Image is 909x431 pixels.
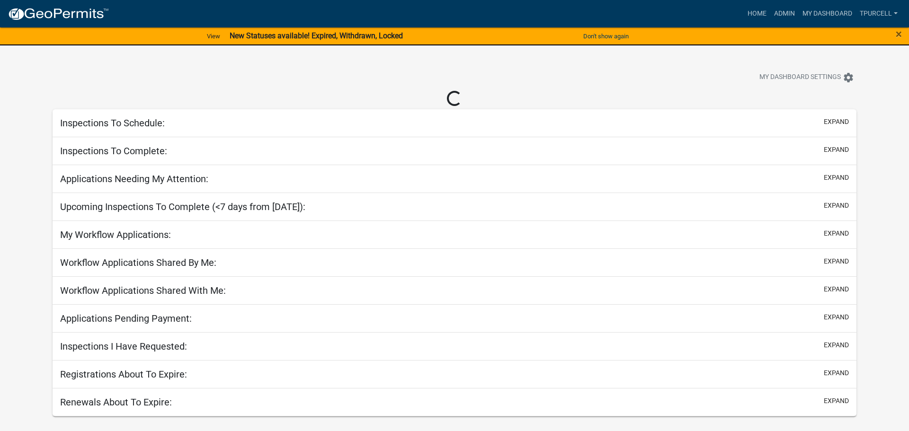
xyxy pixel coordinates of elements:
[824,229,849,238] button: expand
[60,341,187,352] h5: Inspections I Have Requested:
[824,173,849,183] button: expand
[60,313,192,324] h5: Applications Pending Payment:
[896,28,902,40] button: Close
[770,5,799,23] a: Admin
[824,312,849,322] button: expand
[744,5,770,23] a: Home
[896,27,902,41] span: ×
[752,68,862,87] button: My Dashboard Settingssettings
[824,145,849,155] button: expand
[60,229,171,240] h5: My Workflow Applications:
[824,396,849,406] button: expand
[759,72,841,83] span: My Dashboard Settings
[579,28,633,44] button: Don't show again
[60,369,187,380] h5: Registrations About To Expire:
[824,117,849,127] button: expand
[60,145,167,157] h5: Inspections To Complete:
[60,173,208,185] h5: Applications Needing My Attention:
[856,5,901,23] a: Tpurcell
[824,284,849,294] button: expand
[60,117,165,129] h5: Inspections To Schedule:
[60,257,216,268] h5: Workflow Applications Shared By Me:
[60,285,226,296] h5: Workflow Applications Shared With Me:
[824,368,849,378] button: expand
[60,201,305,212] h5: Upcoming Inspections To Complete (<7 days from [DATE]):
[60,396,172,408] h5: Renewals About To Expire:
[843,72,854,83] i: settings
[824,256,849,266] button: expand
[230,31,403,40] strong: New Statuses available! Expired, Withdrawn, Locked
[824,201,849,211] button: expand
[203,28,224,44] a: View
[799,5,856,23] a: My Dashboard
[824,340,849,350] button: expand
